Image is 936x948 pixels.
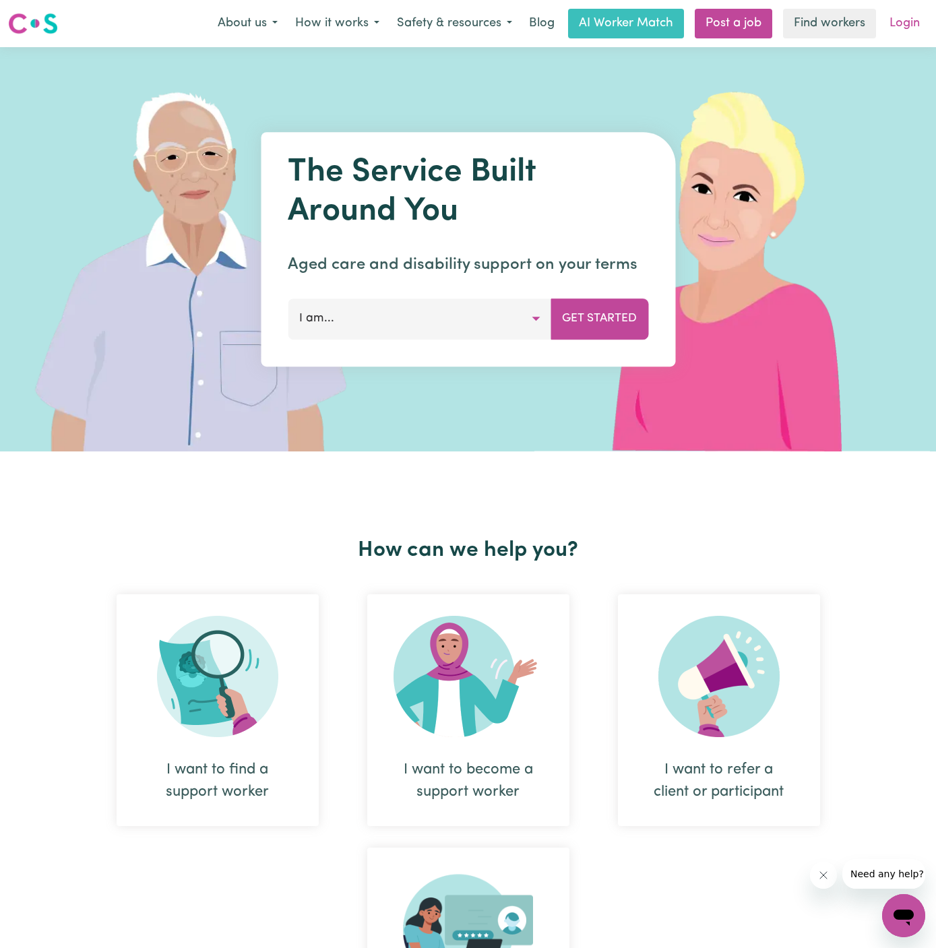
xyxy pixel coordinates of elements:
[882,894,925,937] iframe: Button to launch messaging window
[117,594,319,826] div: I want to find a support worker
[521,9,563,38] a: Blog
[149,759,286,803] div: I want to find a support worker
[394,616,543,737] img: Become Worker
[288,154,648,231] h1: The Service Built Around You
[400,759,537,803] div: I want to become a support worker
[288,298,551,339] button: I am...
[650,759,788,803] div: I want to refer a client or participant
[783,9,876,38] a: Find workers
[92,538,844,563] h2: How can we help you?
[286,9,388,38] button: How it works
[8,11,58,36] img: Careseekers logo
[388,9,521,38] button: Safety & resources
[618,594,820,826] div: I want to refer a client or participant
[157,616,278,737] img: Search
[658,616,780,737] img: Refer
[8,8,58,39] a: Careseekers logo
[842,859,925,889] iframe: Message from company
[367,594,569,826] div: I want to become a support worker
[810,862,837,889] iframe: Close message
[209,9,286,38] button: About us
[568,9,684,38] a: AI Worker Match
[695,9,772,38] a: Post a job
[288,253,648,277] p: Aged care and disability support on your terms
[551,298,648,339] button: Get Started
[881,9,928,38] a: Login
